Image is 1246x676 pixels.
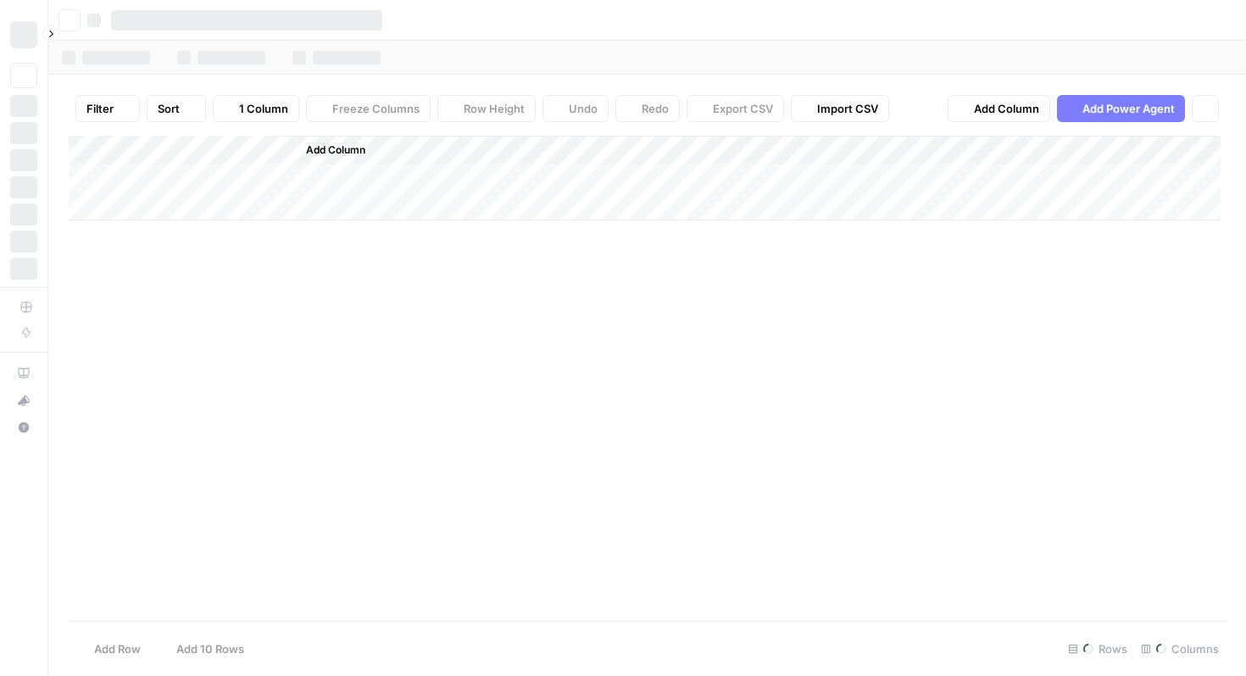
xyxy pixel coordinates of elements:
span: Add Power Agent [1082,100,1175,117]
span: Add 10 Rows [176,640,244,657]
span: Sort [158,100,180,117]
button: Filter [75,95,140,122]
button: Undo [542,95,609,122]
span: Row Height [464,100,525,117]
span: Add Column [306,142,365,158]
button: Add 10 Rows [151,635,254,662]
span: Freeze Columns [332,100,420,117]
button: Add Column [284,139,372,161]
button: Add Row [69,635,151,662]
button: Sort [147,95,206,122]
span: Redo [642,100,669,117]
button: Redo [615,95,680,122]
div: What's new? [11,388,36,413]
button: Row Height [437,95,536,122]
div: Rows [1061,635,1134,662]
button: Import CSV [791,95,889,122]
button: 1 Column [213,95,299,122]
button: Add Power Agent [1057,95,1185,122]
div: Columns [1134,635,1226,662]
button: Help + Support [10,414,37,441]
button: Freeze Columns [306,95,431,122]
span: Undo [569,100,598,117]
span: Add Column [974,100,1039,117]
span: 1 Column [239,100,288,117]
span: Import CSV [817,100,878,117]
span: Add Row [94,640,141,657]
button: Export CSV [687,95,784,122]
span: Export CSV [713,100,773,117]
button: What's new? [10,387,37,414]
button: Add Column [948,95,1050,122]
span: Filter [86,100,114,117]
a: AirOps Academy [10,360,37,387]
